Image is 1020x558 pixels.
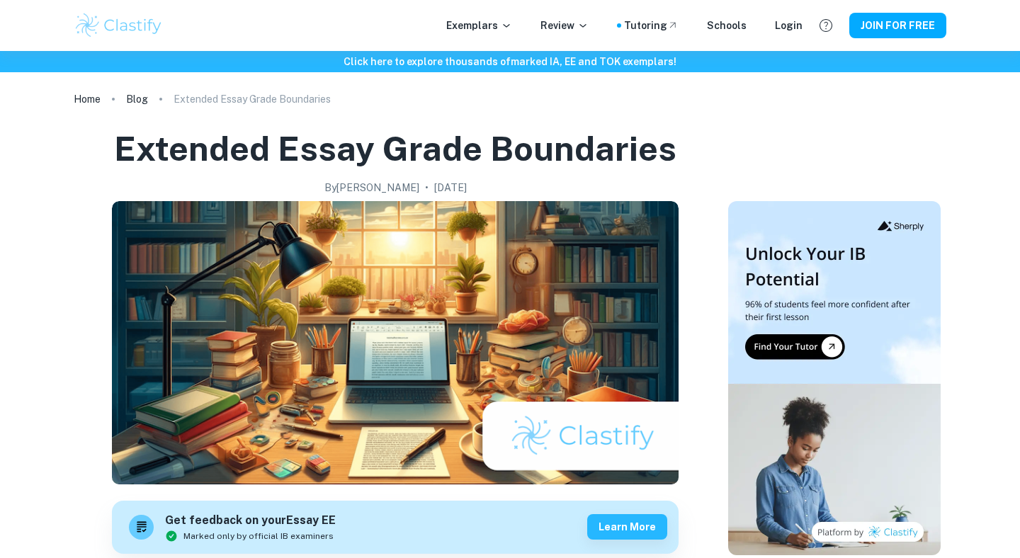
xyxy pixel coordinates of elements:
[126,89,148,109] a: Blog
[540,18,589,33] p: Review
[74,11,164,40] img: Clastify logo
[165,512,336,530] h6: Get feedback on your Essay EE
[174,91,331,107] p: Extended Essay Grade Boundaries
[814,13,838,38] button: Help and Feedback
[425,180,429,195] p: •
[624,18,679,33] a: Tutoring
[183,530,334,542] span: Marked only by official IB examiners
[3,54,1017,69] h6: Click here to explore thousands of marked IA, EE and TOK exemplars !
[74,89,101,109] a: Home
[114,126,676,171] h1: Extended Essay Grade Boundaries
[446,18,512,33] p: Exemplars
[587,514,667,540] button: Learn more
[849,13,946,38] button: JOIN FOR FREE
[324,180,419,195] h2: By [PERSON_NAME]
[707,18,747,33] a: Schools
[434,180,467,195] h2: [DATE]
[728,201,941,555] img: Thumbnail
[112,501,679,554] a: Get feedback on yourEssay EEMarked only by official IB examinersLearn more
[112,201,679,484] img: Extended Essay Grade Boundaries cover image
[775,18,803,33] a: Login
